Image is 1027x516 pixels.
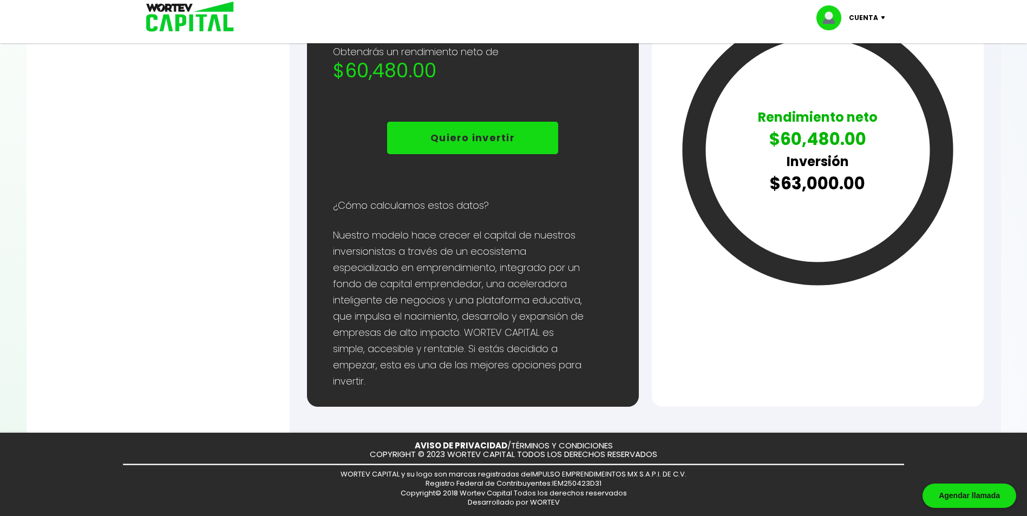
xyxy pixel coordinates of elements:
span: Registro Federal de Contribuyentes: IEM250423D31 [426,478,601,488]
p: Cuenta [849,10,878,26]
p: $63,000.00 [758,171,878,196]
div: Agendar llamada [923,484,1016,508]
p: Obtendrás un rendimiento neto de [333,44,613,60]
a: AVISO DE PRIVACIDAD [415,440,507,451]
p: $60,480.00 [758,127,878,152]
p: Nuestro modelo hace crecer el capital de nuestros inversionistas a través de un ecosistema especi... [333,227,585,389]
p: COPYRIGHT © 2023 WORTEV CAPITAL TODOS LOS DERECHOS RESERVADOS [370,450,657,459]
button: Quiero invertir [387,122,558,154]
a: TÉRMINOS Y CONDICIONES [511,440,613,451]
h2: $60,480.00 [333,60,613,82]
p: Rendimiento neto [758,108,878,127]
span: Desarrollado por WORTEV [468,497,560,507]
span: WORTEV CAPITAL y su logo son marcas registradas de IMPULSO EMPRENDIMEINTOS MX S.A.P.I. DE C.V. [341,469,686,479]
p: Quiero invertir [430,130,515,146]
p: Inversión [758,152,878,171]
p: / [415,441,613,451]
img: icon-down [878,16,893,19]
img: profile-image [816,5,849,30]
p: ¿Cómo calculamos estos datos? [333,197,613,214]
span: Copyright© 2018 Wortev Capital Todos los derechos reservados [401,488,627,498]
